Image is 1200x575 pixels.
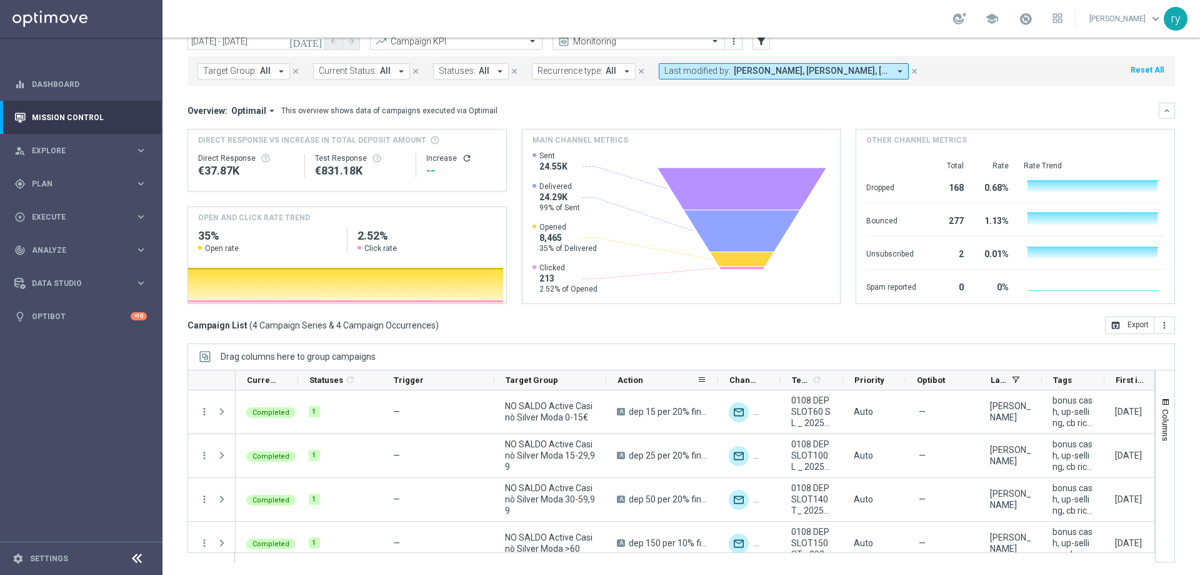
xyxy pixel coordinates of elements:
[14,146,147,156] button: person_search Explore keyboard_arrow_right
[729,36,739,46] i: more_vert
[754,534,774,554] div: Other
[14,79,26,90] i: equalizer
[14,179,147,189] button: gps_fixed Plan keyboard_arrow_right
[810,373,822,387] span: Calculate column
[14,278,147,288] div: Data Studio keyboard_arrow_right
[347,37,356,46] i: arrow_forward
[1053,375,1072,385] span: Tags
[1088,9,1164,28] a: [PERSON_NAME]keyboard_arrow_down
[14,278,135,289] div: Data Studio
[426,153,496,163] div: Increase
[462,153,472,163] button: refresh
[979,161,1009,171] div: Rate
[290,64,301,78] button: close
[246,406,296,418] colored-tag: Completed
[188,478,236,522] div: Press SPACE to select this row.
[410,64,421,78] button: close
[729,375,759,385] span: Channel
[287,33,325,51] button: [DATE]
[979,176,1009,196] div: 0.68%
[1024,161,1164,171] div: Rate Trend
[729,402,749,422] img: Optimail
[791,439,832,472] span: 0108 DEPSLOT100 L _ 2025_08_01
[659,63,909,79] button: Last modified by: [PERSON_NAME], [PERSON_NAME], [PERSON_NAME] arrow_drop_down
[494,66,506,77] i: arrow_drop_down
[1052,439,1094,472] span: bonus cash, up-selling, cb ricarica, gaming, talent
[1159,320,1169,330] i: more_vert
[910,67,919,76] i: close
[866,176,916,196] div: Dropped
[606,66,616,76] span: All
[754,402,774,422] img: Other
[979,243,1009,263] div: 0.01%
[135,211,147,223] i: keyboard_arrow_right
[617,539,625,547] span: A
[315,163,406,178] div: €831,175
[931,276,964,296] div: 0
[252,496,289,504] span: Completed
[539,203,580,213] span: 99% of Sent
[32,300,131,333] a: Optibot
[14,212,147,222] button: play_circle_outline Execute keyboard_arrow_right
[14,101,147,134] div: Mission Control
[539,243,597,253] span: 35% of Delivered
[791,395,832,429] span: 0108 DEPSLOT60 SL _ 2025_08_01
[894,66,906,77] i: arrow_drop_down
[364,243,397,253] span: Click rate
[866,276,916,296] div: Spam reported
[393,494,400,504] span: —
[931,176,964,196] div: 168
[812,375,822,385] i: refresh
[14,245,135,256] div: Analyze
[281,105,497,116] div: This overview shows data of campaigns executed via Optimail
[532,135,628,146] h4: Main channel metrics
[752,33,770,50] button: filter_alt
[985,12,999,26] span: school
[14,79,147,89] div: equalizer Dashboard
[734,66,889,76] span: [PERSON_NAME], [PERSON_NAME], [PERSON_NAME]
[1116,375,1146,385] span: First in Range
[205,243,239,253] span: Open rate
[393,450,400,461] span: —
[509,64,520,78] button: close
[539,263,597,273] span: Clicked
[203,66,257,76] span: Target Group:
[135,277,147,289] i: keyboard_arrow_right
[636,64,647,78] button: close
[252,540,289,548] span: Completed
[1129,63,1165,77] button: Reset All
[539,284,597,294] span: 2.52% of Opened
[32,101,147,134] a: Mission Control
[917,375,945,385] span: Optibot
[1052,526,1094,560] span: bonus cash, up-selling, cb ricarica, gaming, talent
[14,113,147,123] button: Mission Control
[1052,482,1094,516] span: bonus cash, up-selling, cb ricarica, gaming, talent
[539,191,580,203] span: 24.29K
[854,375,884,385] span: Priority
[14,145,135,156] div: Explore
[411,67,420,76] i: close
[188,522,236,566] div: Press SPACE to select this row.
[664,66,731,76] span: Last modified by:
[309,537,320,549] div: 1
[198,153,294,163] div: Direct Response
[854,494,873,504] span: Auto
[539,151,567,161] span: Sent
[990,444,1031,467] div: radina yordanova
[246,450,296,462] colored-tag: Completed
[919,450,926,461] span: —
[931,210,964,230] div: 277
[1111,320,1121,330] i: open_in_browser
[990,488,1031,511] div: radina yordanova
[436,320,439,331] span: )
[380,66,391,76] span: All
[197,63,290,79] button: Target Group: All arrow_drop_down
[637,67,646,76] i: close
[291,67,300,76] i: close
[198,228,337,243] h2: 35%
[931,243,964,263] div: 2
[506,375,558,385] span: Target Group
[246,494,296,506] colored-tag: Completed
[854,538,873,548] span: Auto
